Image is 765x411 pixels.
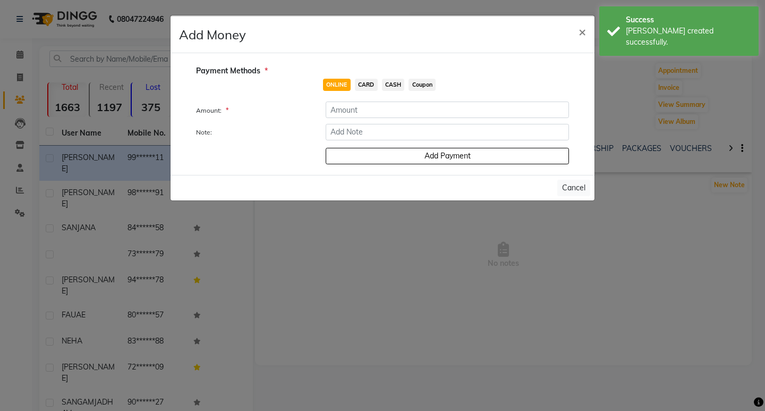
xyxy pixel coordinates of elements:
button: Close [570,16,594,46]
div: Bill created successfully. [626,26,751,48]
span: CARD [355,79,378,91]
div: Success [626,14,751,26]
h4: Add Money [179,25,246,44]
input: Amount [326,102,569,118]
span: × [579,23,586,39]
span: Coupon [409,79,436,91]
span: Payment Methods [196,65,268,77]
span: ONLINE [323,79,351,91]
input: Add Note [326,124,569,140]
button: Cancel [557,180,590,196]
label: Amount: [188,106,318,115]
label: Note: [188,128,318,137]
span: CASH [382,79,405,91]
